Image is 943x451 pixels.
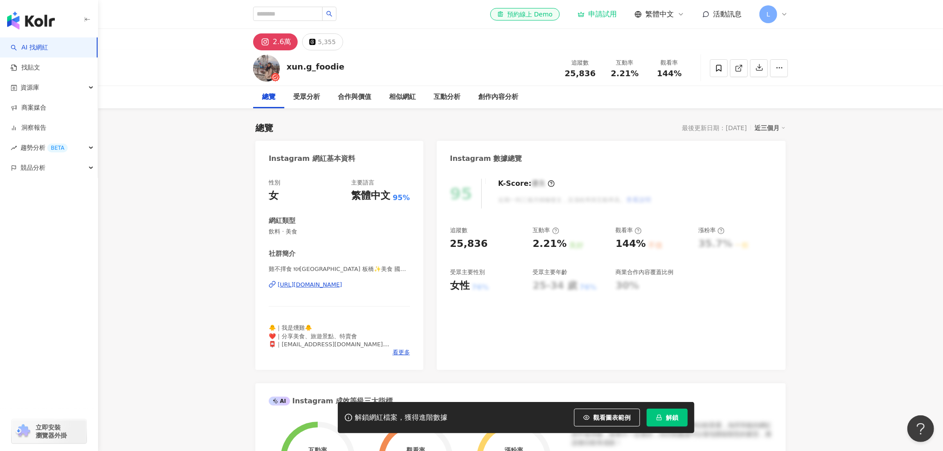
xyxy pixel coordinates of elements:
img: KOL Avatar [253,55,280,82]
div: 互動率 [533,226,559,234]
span: search [326,11,332,17]
div: Instagram 成效等級三大指標 [269,396,393,406]
span: 看更多 [393,348,410,357]
span: L [767,9,770,19]
span: 🐥｜我是燻雞🐥 ❤️｜分享美食、旅遊景點、特賣會 📮｜[EMAIL_ADDRESS][DOMAIN_NAME] ✈️｜Klook整單95折優惠碼：XUNGFOODIE - 📪歡迎互動｜異業合作｜... [269,324,389,404]
span: 144% [657,69,682,78]
div: xun.g_foodie [287,61,344,72]
div: Instagram 網紅基本資料 [269,154,355,164]
a: 預約線上 Demo [490,8,560,20]
button: 解鎖 [647,409,688,426]
div: 女 [269,189,279,203]
img: logo [7,12,55,29]
span: 觀看圖表範例 [593,414,631,421]
a: 商案媒合 [11,103,46,112]
span: rise [11,145,17,151]
div: 受眾主要性別 [450,268,485,276]
div: K-Score : [498,179,555,189]
span: 解鎖 [666,414,678,421]
a: 申請試用 [578,10,617,19]
div: 最後更新日期：[DATE] [682,124,747,131]
div: 主要語言 [351,179,374,187]
div: Instagram 數據總覽 [450,154,522,164]
div: 觀看率 [652,58,686,67]
div: 2.21% [533,237,566,251]
div: 總覽 [255,122,273,134]
a: 洞察報告 [11,123,46,132]
div: 互動率 [608,58,642,67]
div: 創作內容分析 [478,92,518,102]
span: 25,836 [565,69,595,78]
div: 互動分析 [434,92,460,102]
div: 相似網紅 [389,92,416,102]
div: 受眾主要年齡 [533,268,567,276]
a: chrome extension立即安裝 瀏覽器外掛 [12,419,86,443]
span: 繁體中文 [645,9,674,19]
div: AI [269,397,290,406]
div: 該網紅的互動率和漲粉率都不錯，唯獨觀看率比較普通，為同等級的網紅的中低等級，效果不一定會好，但仍然建議可以發包開箱類型的案型，應該會比較有成效！ [572,421,772,447]
div: BETA [47,143,68,152]
div: 追蹤數 [563,58,597,67]
div: 144% [615,237,646,251]
div: 性別 [269,179,280,187]
span: 2.21% [611,69,639,78]
div: 網紅類型 [269,216,295,225]
span: 飲料 · 美食 [269,228,410,236]
div: 合作與價值 [338,92,371,102]
div: 受眾分析 [293,92,320,102]
span: 立即安裝 瀏覽器外掛 [36,423,67,439]
div: 女性 [450,279,470,293]
div: 25,836 [450,237,488,251]
span: 資源庫 [20,78,39,98]
div: 漲粉率 [698,226,725,234]
button: 5,355 [302,33,343,50]
div: 5,355 [318,36,336,48]
div: 繁體中文 [351,189,390,203]
button: 觀看圖表範例 [574,409,640,426]
img: chrome extension [14,424,32,439]
span: 95% [393,193,410,203]
div: 預約線上 Demo [497,10,553,19]
span: lock [656,414,662,421]
span: 活動訊息 [713,10,742,18]
div: 觀看率 [615,226,642,234]
div: 解鎖網紅檔案，獲得進階數據 [355,413,447,422]
div: 近三個月 [754,122,786,134]
a: 找貼文 [11,63,40,72]
a: [URL][DOMAIN_NAME] [269,281,410,289]
div: 追蹤數 [450,226,467,234]
span: 趨勢分析 [20,138,68,158]
div: 商業合作內容覆蓋比例 [615,268,673,276]
a: searchAI 找網紅 [11,43,48,52]
div: 2.6萬 [273,36,291,48]
span: 競品分析 [20,158,45,178]
div: [URL][DOMAIN_NAME] [278,281,342,289]
div: 總覽 [262,92,275,102]
button: 2.6萬 [253,33,298,50]
div: 社群簡介 [269,249,295,258]
span: 雞不擇食 🍽[GEOGRAPHIC_DATA] 板橋✨美食 國內外旅遊 特賣會 | xun.g_foodie [269,265,410,273]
